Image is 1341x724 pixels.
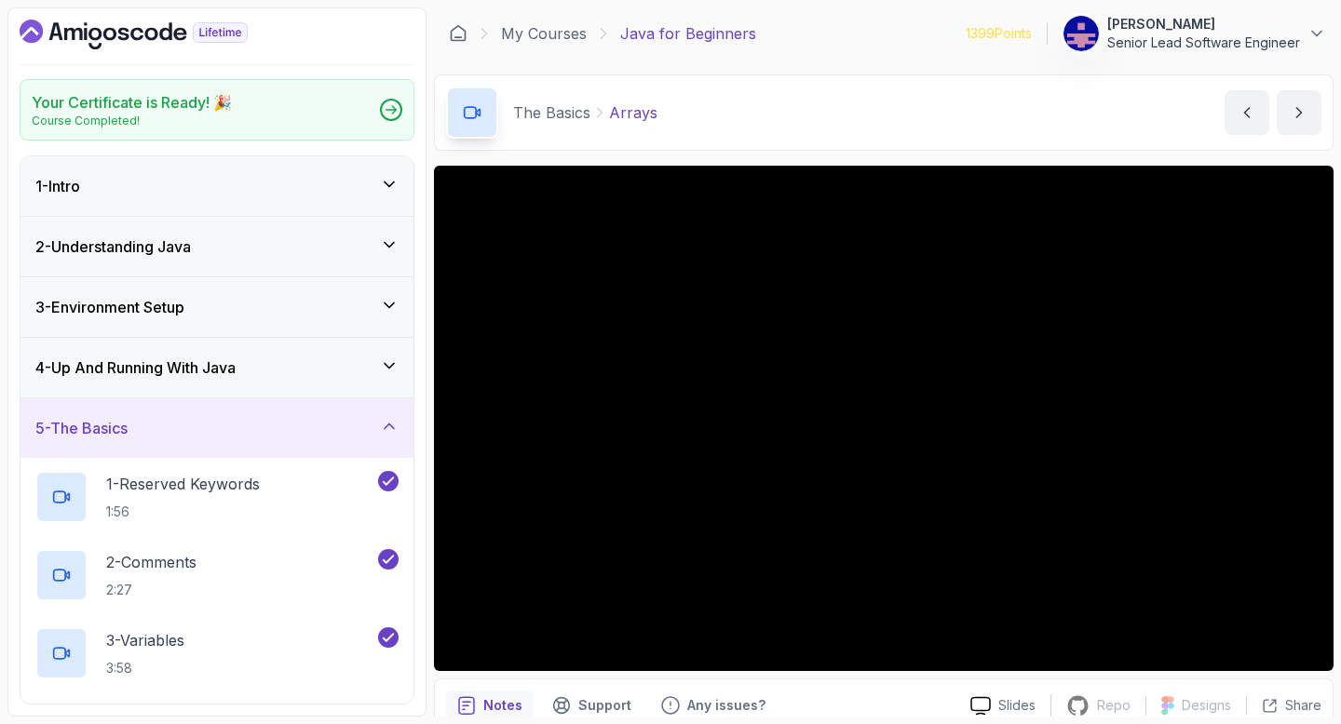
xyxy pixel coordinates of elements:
[1182,696,1231,715] p: Designs
[966,24,1032,43] p: 1399 Points
[1285,696,1321,715] p: Share
[449,24,467,43] a: Dashboard
[501,22,587,45] a: My Courses
[20,20,291,49] a: Dashboard
[20,217,413,276] button: 2-Understanding Java
[578,696,631,715] p: Support
[35,356,236,379] h3: 4 - Up And Running With Java
[20,79,414,141] a: Your Certificate is Ready! 🎉Course Completed!
[106,503,260,521] p: 1:56
[35,175,80,197] h3: 1 - Intro
[687,696,765,715] p: Any issues?
[20,338,413,397] button: 4-Up And Running With Java
[35,235,191,258] h3: 2 - Understanding Java
[20,277,413,337] button: 3-Environment Setup
[955,696,1050,716] a: Slides
[434,166,1334,671] iframe: 17 - Arrays
[998,696,1036,715] p: Slides
[513,101,590,124] p: The Basics
[609,101,657,124] p: Arrays
[106,659,184,677] p: 3:58
[1246,696,1321,715] button: Share
[1063,16,1099,51] img: user profile image
[32,114,232,128] p: Course Completed!
[35,417,128,439] h3: 5 - The Basics
[541,690,643,720] button: Support button
[35,296,184,318] h3: 3 - Environment Setup
[35,627,399,679] button: 3-Variables3:58
[20,398,413,458] button: 5-The Basics
[620,22,756,45] p: Java for Beginners
[106,551,196,573] p: 2 - Comments
[35,471,399,523] button: 1-Reserved Keywords1:56
[1107,15,1300,34] p: [PERSON_NAME]
[35,549,399,601] button: 2-Comments2:27
[446,690,534,720] button: notes button
[106,581,196,599] p: 2:27
[1226,608,1341,696] iframe: chat widget
[1097,696,1131,715] p: Repo
[1063,15,1326,52] button: user profile image[PERSON_NAME]Senior Lead Software Engineer
[20,156,413,216] button: 1-Intro
[483,696,522,715] p: Notes
[106,473,260,495] p: 1 - Reserved Keywords
[1107,34,1300,52] p: Senior Lead Software Engineer
[32,91,232,114] h2: Your Certificate is Ready! 🎉
[106,629,184,651] p: 3 - Variables
[1277,90,1321,135] button: next content
[1225,90,1269,135] button: previous content
[650,690,777,720] button: Feedback button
